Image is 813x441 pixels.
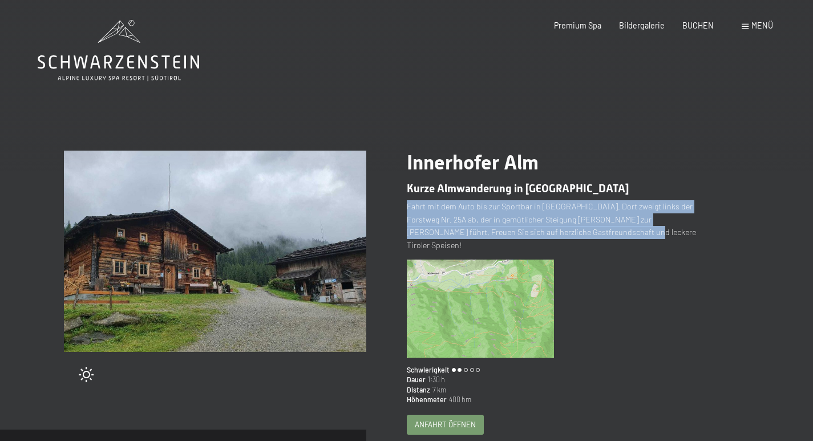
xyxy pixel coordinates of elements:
a: Bildergalerie [619,21,665,30]
span: Schwierigkeit [407,365,450,375]
span: 7 km [430,385,446,395]
img: Innerhofer Alm [407,260,555,358]
span: Anfahrt öffnen [415,419,476,430]
img: Innerhofer Alm [64,151,366,352]
p: Fahrt mit dem Auto bis zur Sportbar in [GEOGRAPHIC_DATA]. Dort zweigt links der Forstweg Nr. 25A ... [407,200,709,252]
span: 1:30 h [426,375,445,385]
span: Dauer [407,375,426,385]
a: Premium Spa [554,21,601,30]
span: Kurze Almwanderung in [GEOGRAPHIC_DATA] [407,182,629,195]
span: Innerhofer Alm [407,151,539,174]
span: 400 hm [447,395,471,404]
span: Menü [751,21,773,30]
a: BUCHEN [682,21,714,30]
span: Distanz [407,385,430,395]
span: Höhenmeter [407,395,447,404]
